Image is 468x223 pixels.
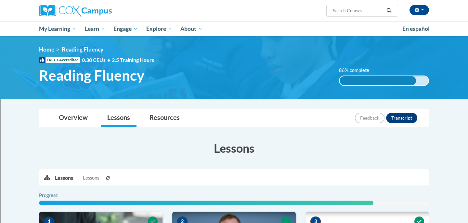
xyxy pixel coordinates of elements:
[29,21,439,36] div: Main menu
[398,22,434,36] a: En español
[332,7,384,15] input: Search Courses
[339,67,376,74] label: 86% complete
[39,25,76,33] span: My Learning
[62,46,103,53] span: Reading Fluency
[39,46,54,53] a: Home
[39,5,112,17] img: Cox Campus
[112,57,154,63] span: 2.5 Training Hours
[109,21,142,36] a: Engage
[81,21,110,36] a: Learn
[384,7,394,15] button: Search
[39,5,162,17] a: Cox Campus
[146,25,172,33] span: Explore
[176,21,207,36] a: About
[39,67,144,84] span: Reading Fluency
[402,25,430,32] span: En español
[85,25,105,33] span: Learn
[82,56,112,64] span: 0.30 CEUs
[142,21,176,36] a: Explore
[340,76,416,85] div: 86% complete
[113,25,138,33] span: Engage
[107,57,110,63] span: •
[180,25,202,33] span: About
[409,5,429,15] button: Account Settings
[35,21,81,36] a: My Learning
[39,57,80,63] span: IACET Accredited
